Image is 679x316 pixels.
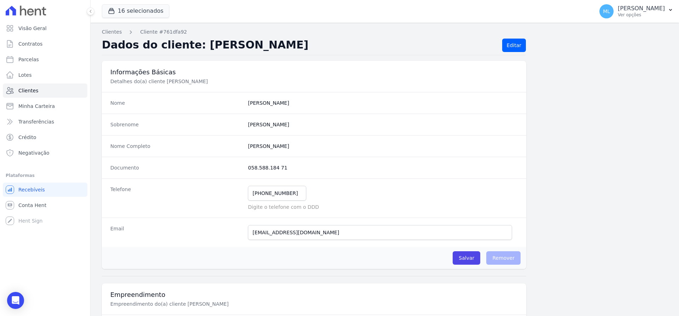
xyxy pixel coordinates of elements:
[110,300,348,308] p: Empreendimento do(a) cliente [PERSON_NAME]
[502,39,526,52] a: Editar
[18,118,54,125] span: Transferências
[7,292,24,309] div: Open Intercom Messenger
[486,251,521,265] span: Remover
[102,4,169,18] button: 16 selecionados
[110,78,348,85] p: Detalhes do(a) cliente [PERSON_NAME]
[3,21,87,35] a: Visão Geral
[18,134,36,141] span: Crédito
[3,115,87,129] a: Transferências
[3,99,87,113] a: Minha Carteira
[453,251,480,265] input: Salvar
[18,25,47,32] span: Visão Geral
[3,130,87,144] a: Crédito
[248,143,518,150] dd: [PERSON_NAME]
[6,171,85,180] div: Plataformas
[102,28,668,36] nav: Breadcrumb
[18,71,32,79] span: Lotes
[3,183,87,197] a: Recebíveis
[3,68,87,82] a: Lotes
[18,202,46,209] span: Conta Hent
[110,186,242,211] dt: Telefone
[102,28,122,36] a: Clientes
[110,99,242,107] dt: Nome
[110,68,518,76] h3: Informações Básicas
[110,225,242,240] dt: Email
[110,164,242,171] dt: Documento
[3,84,87,98] a: Clientes
[618,12,665,18] p: Ver opções
[110,121,242,128] dt: Sobrenome
[110,143,242,150] dt: Nome Completo
[248,203,518,211] p: Digite o telefone com o DDD
[594,1,679,21] button: ML [PERSON_NAME] Ver opções
[3,37,87,51] a: Contratos
[18,56,39,63] span: Parcelas
[18,149,50,156] span: Negativação
[18,40,42,47] span: Contratos
[248,121,518,128] dd: [PERSON_NAME]
[3,52,87,67] a: Parcelas
[248,164,518,171] dd: 058.588.184 71
[102,39,497,52] h2: Dados do cliente: [PERSON_NAME]
[140,28,187,36] a: Cliente #761dfa92
[18,87,38,94] span: Clientes
[618,5,665,12] p: [PERSON_NAME]
[18,186,45,193] span: Recebíveis
[3,146,87,160] a: Negativação
[248,99,518,107] dd: [PERSON_NAME]
[18,103,55,110] span: Minha Carteira
[110,291,518,299] h3: Empreendimento
[3,198,87,212] a: Conta Hent
[603,9,610,14] span: ML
